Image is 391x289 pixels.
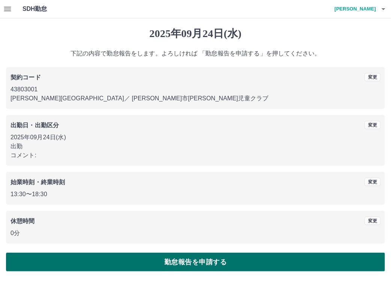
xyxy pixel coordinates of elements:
button: 変更 [365,73,380,81]
p: コメント: [11,151,380,160]
p: 43803001 [11,85,380,94]
p: [PERSON_NAME][GEOGRAPHIC_DATA] ／ [PERSON_NAME]市[PERSON_NAME]児童クラブ [11,94,380,103]
p: 2025年09月24日(水) [11,133,380,142]
button: 勤怠報告を申請する [6,253,385,271]
b: 契約コード [11,74,41,80]
button: 変更 [365,121,380,129]
h1: 2025年09月24日(水) [6,27,385,40]
button: 変更 [365,217,380,225]
b: 始業時刻・終業時刻 [11,179,65,185]
b: 休憩時間 [11,218,35,224]
button: 変更 [365,178,380,186]
b: 出勤日・出勤区分 [11,122,59,128]
p: 0分 [11,229,380,238]
p: 13:30 〜 18:30 [11,190,380,199]
p: 下記の内容で勤怠報告をします。よろしければ 「勤怠報告を申請する」を押してください。 [6,49,385,58]
p: 出勤 [11,142,380,151]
